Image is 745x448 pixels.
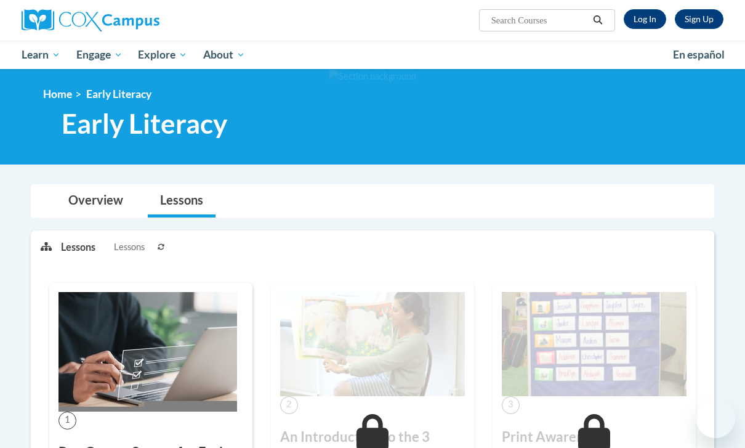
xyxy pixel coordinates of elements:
[673,48,725,61] span: En español
[203,47,245,62] span: About
[12,41,733,69] div: Main menu
[114,240,145,254] span: Lessons
[502,396,520,414] span: 3
[329,70,416,83] img: Section background
[130,41,195,69] a: Explore
[675,9,723,29] a: Register
[22,47,60,62] span: Learn
[86,88,151,100] span: Early Literacy
[58,412,76,430] span: 1
[22,9,159,31] img: Cox Campus
[138,47,187,62] span: Explore
[14,41,68,69] a: Learn
[490,13,589,28] input: Search Courses
[68,41,131,69] a: Engage
[58,292,237,412] img: Course Image
[280,396,298,414] span: 2
[76,47,123,62] span: Engage
[22,9,243,31] a: Cox Campus
[280,292,465,396] img: Course Image
[43,88,72,100] a: Home
[56,185,135,218] a: Overview
[502,292,687,396] img: Course Image
[589,13,607,28] button: Search
[148,185,215,218] a: Lessons
[61,240,95,254] p: Lessons
[665,42,733,68] a: En español
[624,9,666,29] a: Log In
[195,41,253,69] a: About
[696,399,735,438] iframe: Button to launch messaging window
[62,107,227,140] span: Early Literacy
[502,428,687,447] h3: Print Awareness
